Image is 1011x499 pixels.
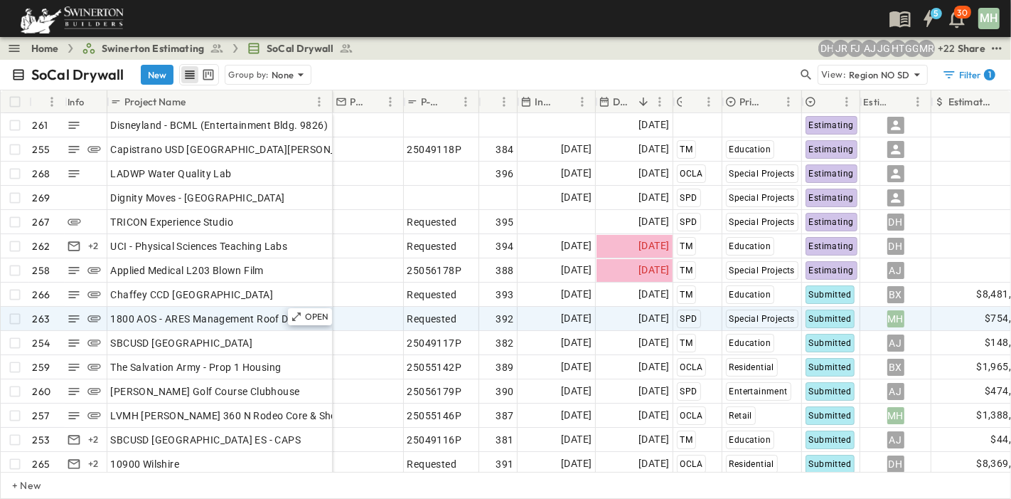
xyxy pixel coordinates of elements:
div: Meghana Raj (meghana.raj@swinerton.com) [918,40,935,57]
p: 265 [33,457,50,471]
span: Submitted [809,314,852,324]
span: The Salvation Army - Prop 1 Housing [111,360,282,374]
div: Share [958,41,985,56]
span: 387 [496,409,513,423]
span: TM [680,266,693,275]
p: 263 [33,312,50,326]
div: Jorge Garcia (jorgarcia@swinerton.com) [875,40,892,57]
button: test [988,40,1005,57]
span: SoCal Drywall [267,41,333,56]
div: AJ [887,335,904,352]
button: MH [977,6,1001,31]
p: 267 [33,215,50,229]
button: Menu [780,93,797,110]
div: + 2 [85,456,102,473]
span: Education [729,241,771,251]
div: Info [65,90,107,113]
button: Sort [35,94,50,110]
div: AJ [887,431,904,448]
span: 394 [496,239,513,253]
span: [DATE] [561,456,592,472]
span: [DATE] [561,431,592,448]
p: Group by: [228,68,269,82]
p: OPEN [305,311,329,322]
span: Requested [407,457,457,471]
span: Submitted [809,338,852,348]
span: [DATE] [638,117,669,133]
span: Submitted [809,435,852,445]
span: [DATE] [638,262,669,278]
h6: 1 [988,69,991,80]
span: TM [680,290,693,300]
div: DH [887,456,904,473]
p: 262 [33,239,50,253]
span: Submitted [809,362,852,372]
span: Estimating [809,193,854,203]
div: Joshua Russell (joshua.russell@swinerton.com) [833,40,850,57]
span: [DATE] [561,238,592,254]
span: SPD [680,387,697,396]
span: Education [729,290,771,300]
span: Special Projects [729,193,795,203]
p: Primary Market [739,95,761,109]
span: Applied Medical L203 Blown Film [111,263,264,278]
a: Home [31,41,59,56]
span: [PERSON_NAME] Golf Course Clubhouse [111,384,300,399]
span: Requested [407,215,457,229]
p: Invite Date [535,95,555,109]
p: + New [12,478,21,493]
span: [DATE] [638,310,669,327]
p: View: [821,67,846,83]
span: [DATE] [638,456,669,472]
span: 391 [496,457,513,471]
button: Sort [685,94,700,110]
p: 269 [33,191,50,205]
span: 25049116P [407,433,462,447]
span: [DATE] [638,238,669,254]
span: Estimating [809,217,854,227]
span: 10900 Wilshire [111,457,180,471]
span: SBCUSD [GEOGRAPHIC_DATA] [111,336,253,350]
a: SoCal Drywall [247,41,353,56]
div: + 2 [85,238,102,255]
span: Estimating [809,120,854,130]
span: Special Projects [729,314,795,324]
a: Swinerton Estimating [82,41,224,56]
button: New [141,65,173,85]
p: 257 [33,409,50,423]
button: Sort [764,94,780,110]
button: Menu [311,93,328,110]
div: Info [68,82,85,122]
span: Requested [407,288,457,302]
span: TM [680,145,693,154]
button: 5 [914,6,943,31]
span: [DATE] [561,165,592,182]
span: 381 [496,433,513,447]
span: 389 [496,360,513,374]
span: LVMH [PERSON_NAME] 360 N Rodeo Core & Shell [111,409,341,423]
button: Sort [558,94,574,110]
span: Education [729,145,771,154]
span: UCI - Physical Sciences Teaching Labs [111,239,288,253]
span: 25056178P [407,263,462,278]
span: OCLA [680,411,703,421]
span: [DATE] [561,310,592,327]
span: Education [729,338,771,348]
button: Menu [574,93,591,110]
div: DH [887,214,904,231]
span: [DATE] [638,141,669,157]
button: Menu [838,93,855,110]
span: 393 [496,288,513,302]
div: Estimator [863,82,891,122]
button: Filter1 [936,65,1000,85]
span: Residential [729,459,774,469]
span: Swinerton Estimating [102,41,204,56]
p: PM [350,95,363,109]
span: 25055142P [407,360,462,374]
span: [DATE] [638,359,669,375]
button: Sort [823,94,838,110]
div: # [29,90,65,113]
h6: 5 [934,8,938,19]
span: TRICON Experience Studio [111,215,234,229]
img: 6c363589ada0b36f064d841b69d3a419a338230e66bb0a533688fa5cc3e9e735.png [17,4,127,33]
